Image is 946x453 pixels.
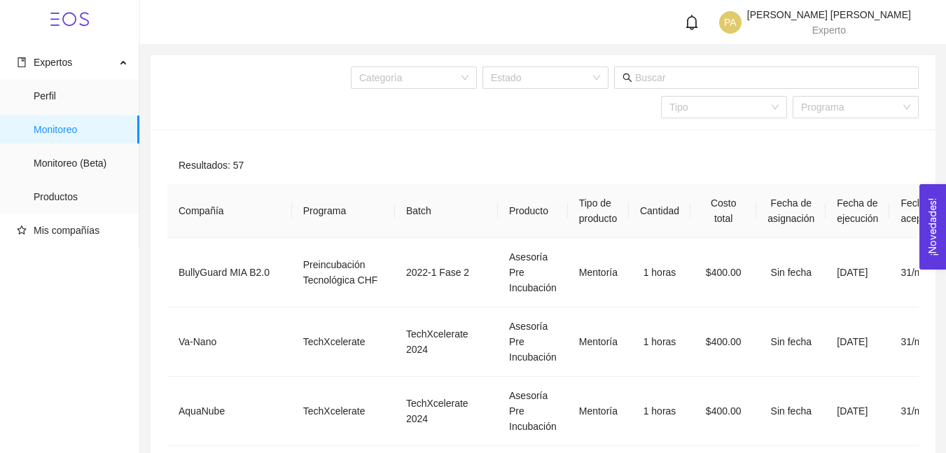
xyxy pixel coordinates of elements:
span: Productos [34,183,128,211]
td: Mentoría [568,377,629,446]
td: 2022-1 Fase 2 [395,238,498,307]
span: Monitoreo [34,116,128,144]
span: book [17,57,27,67]
th: Tipo de producto [568,184,629,238]
td: Asesoría Pre Incubación [498,377,568,446]
span: bell [684,15,700,30]
td: Preincubación Tecnológica CHF [292,238,395,307]
span: Mis compañías [34,225,99,236]
td: $400.00 [690,377,756,446]
td: TechXcelerate 2024 [395,307,498,377]
th: Costo total [690,184,756,238]
button: Open Feedback Widget [919,184,946,270]
th: Programa [292,184,395,238]
td: Sin fecha [756,307,826,377]
td: $400.00 [690,238,756,307]
td: [DATE] [826,377,889,446]
td: 1 horas [629,307,690,377]
td: Asesoría Pre Incubación [498,307,568,377]
th: Compañía [167,184,292,238]
th: Fecha de ejecución [826,184,889,238]
td: 1 horas [629,377,690,446]
td: Sin fecha [756,377,826,446]
span: PA [724,11,737,34]
span: Expertos [34,57,72,68]
td: $400.00 [690,307,756,377]
td: Asesoría Pre Incubación [498,238,568,307]
td: Mentoría [568,238,629,307]
th: Batch [395,184,498,238]
span: Perfil [34,82,128,110]
span: [PERSON_NAME] [PERSON_NAME] [747,9,911,20]
td: TechXcelerate [292,377,395,446]
th: Producto [498,184,568,238]
td: [DATE] [826,238,889,307]
td: TechXcelerate 2024 [395,377,498,446]
td: [DATE] [826,307,889,377]
td: AquaNube [167,377,292,446]
span: Experto [812,25,846,36]
th: Fecha de asignación [756,184,826,238]
td: Va-Nano [167,307,292,377]
td: Sin fecha [756,238,826,307]
span: Monitoreo (Beta) [34,149,128,177]
div: Resultados: 57 [167,146,919,184]
td: TechXcelerate [292,307,395,377]
input: Buscar [635,70,910,85]
td: 1 horas [629,238,690,307]
th: Cantidad [629,184,690,238]
td: Mentoría [568,307,629,377]
span: search [622,73,632,83]
td: BullyGuard MIA B2.0 [167,238,292,307]
span: star [17,225,27,235]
